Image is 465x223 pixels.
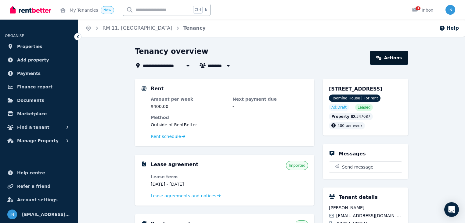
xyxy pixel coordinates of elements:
[151,133,181,139] span: Rent schedule
[329,113,373,120] div: : 347087
[151,193,221,199] a: Lease agreements and notices
[339,194,378,201] h5: Tenant details
[151,161,198,168] h5: Lease agreement
[22,211,70,218] span: [EMAIL_ADDRESS][DOMAIN_NAME]
[193,6,203,14] span: Ctrl
[17,137,59,144] span: Manage Property
[5,67,73,80] a: Payments
[5,34,24,38] span: ORGANISE
[151,181,226,187] dd: [DATE] - [DATE]
[17,70,41,77] span: Payments
[5,121,73,133] button: Find a tenant
[17,110,47,117] span: Marketplace
[151,133,186,139] a: Rent schedule
[339,150,366,158] h5: Messages
[329,86,382,92] span: [STREET_ADDRESS]
[103,8,111,12] span: New
[444,202,459,217] div: Open Intercom Messenger
[412,7,433,13] div: Inbox
[329,205,402,211] span: [PERSON_NAME]
[17,83,52,91] span: Finance report
[151,85,164,92] h5: Rent
[445,5,455,15] img: info@museliving.com.au
[103,25,172,31] a: RM 11, [GEOGRAPHIC_DATA]
[439,24,459,32] button: Help
[151,114,308,121] dt: Method
[151,96,226,102] dt: Amount per week
[151,193,216,199] span: Lease agreements and notices
[5,167,73,179] a: Help centre
[141,86,147,91] img: Rental Payments
[10,5,51,14] img: RentBetter
[183,25,206,31] a: Tenancy
[17,43,42,50] span: Properties
[17,196,58,203] span: Account settings
[416,6,420,10] span: 3
[151,122,308,128] dd: Outside of RentBetter
[337,124,362,128] span: 400 per week
[329,162,402,173] button: Send message
[342,164,373,170] span: Send message
[151,174,226,180] dt: Lease term
[5,194,73,206] a: Account settings
[5,135,73,147] button: Manage Property
[329,95,380,102] span: Rooming House | For rent
[232,103,308,110] dd: -
[17,56,49,64] span: Add property
[7,210,17,219] img: info@museliving.com.au
[5,94,73,106] a: Documents
[17,97,44,104] span: Documents
[17,169,45,177] span: Help centre
[5,180,73,192] a: Refer a friend
[78,20,213,37] nav: Breadcrumb
[17,124,49,131] span: Find a tenant
[289,163,305,168] span: Imported
[135,46,208,56] h1: Tenancy overview
[205,7,207,12] span: k
[5,40,73,53] a: Properties
[336,213,402,219] span: [EMAIL_ADDRESS][DOMAIN_NAME]
[331,114,355,119] span: Property ID
[5,108,73,120] a: Marketplace
[370,51,408,65] a: Actions
[232,96,308,102] dt: Next payment due
[358,105,370,110] span: Leased
[151,103,226,110] dd: $400.00
[17,183,50,190] span: Refer a friend
[5,54,73,66] a: Add property
[5,81,73,93] a: Finance report
[331,105,347,110] span: Ad: Draft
